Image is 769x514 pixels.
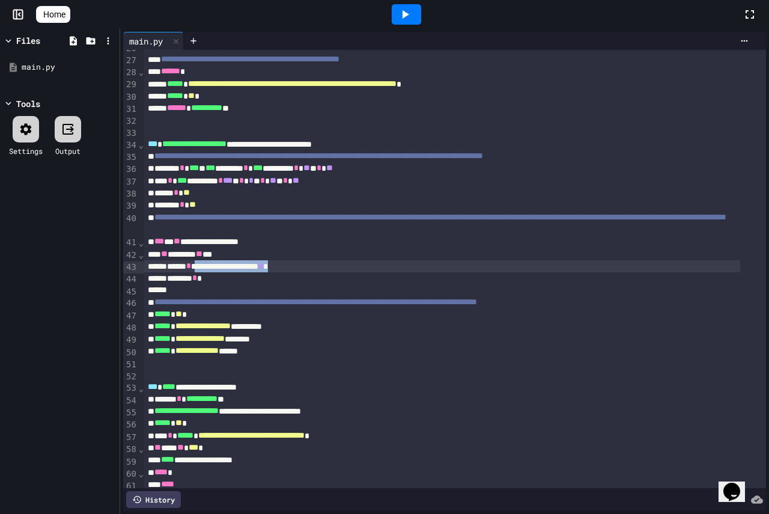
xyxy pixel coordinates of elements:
div: Tools [16,97,40,110]
div: 61 [123,480,138,492]
div: 40 [123,213,138,237]
div: 27 [123,55,138,67]
div: 30 [123,91,138,103]
span: Fold line [138,384,144,393]
span: Fold line [138,250,144,260]
div: 45 [123,286,138,298]
div: Files [16,34,40,47]
div: 55 [123,407,138,419]
a: Home [36,6,70,23]
div: main.py [22,61,115,73]
div: Settings [9,145,43,156]
iframe: chat widget [719,466,757,502]
div: 39 [123,200,138,212]
div: Output [55,145,81,156]
div: main.py [123,35,169,47]
div: 33 [123,127,138,139]
div: 53 [123,382,138,394]
div: 54 [123,395,138,407]
div: 57 [123,432,138,444]
div: 50 [123,347,138,359]
span: Home [43,8,65,20]
div: 35 [123,151,138,164]
div: 49 [123,334,138,346]
div: 28 [123,67,138,79]
div: 52 [123,371,138,383]
div: 51 [123,359,138,371]
div: 37 [123,176,138,188]
div: 59 [123,456,138,468]
div: 38 [123,188,138,200]
div: 29 [123,79,138,91]
span: Fold line [138,469,144,479]
div: 46 [123,298,138,310]
div: 42 [123,249,138,262]
div: 41 [123,237,138,249]
div: 44 [123,274,138,286]
div: 60 [123,468,138,480]
div: 56 [123,419,138,431]
div: History [126,491,181,508]
span: Fold line [138,444,144,454]
div: 58 [123,444,138,456]
div: 43 [123,262,138,274]
div: 32 [123,115,138,127]
span: Fold line [138,238,144,248]
div: 31 [123,103,138,115]
div: 36 [123,164,138,176]
span: Fold line [138,140,144,150]
div: 48 [123,322,138,334]
div: 47 [123,310,138,322]
div: 34 [123,139,138,151]
span: Fold line [138,67,144,77]
div: main.py [123,32,184,50]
